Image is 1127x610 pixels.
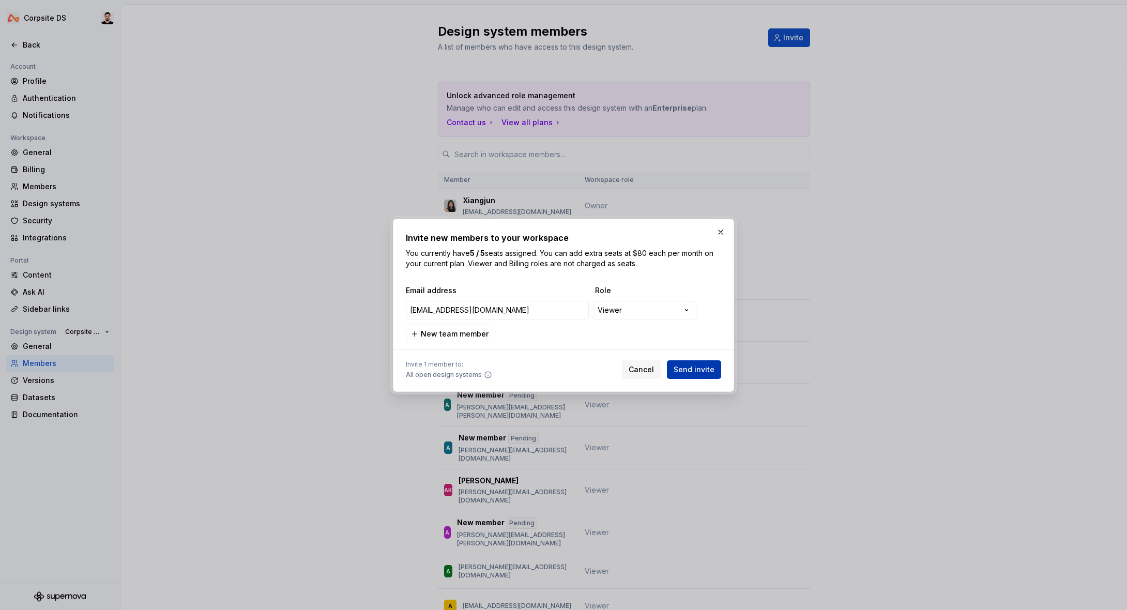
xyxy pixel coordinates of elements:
span: New team member [421,329,489,339]
b: 5 / 5 [470,249,485,257]
p: You currently have seats assigned. You can add extra seats at $80 each per month on your current ... [406,248,721,269]
button: Cancel [622,360,661,379]
span: Email address [406,285,591,296]
span: All open design systems [406,371,482,379]
span: Role [595,285,698,296]
span: Invite 1 member to: [406,360,492,369]
button: New team member [406,325,495,343]
button: Send invite [667,360,721,379]
h2: Invite new members to your workspace [406,232,721,244]
span: Cancel [629,364,654,375]
span: Send invite [674,364,714,375]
